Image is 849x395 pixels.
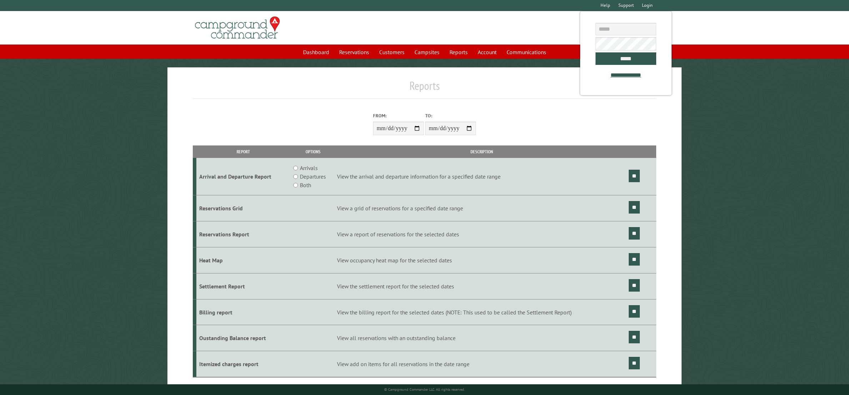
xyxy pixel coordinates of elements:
a: Reports [445,45,472,59]
td: Itemized charges report [196,351,290,377]
td: Oustanding Balance report [196,325,290,351]
th: Report [196,145,290,158]
td: Reservations Report [196,221,290,247]
td: View occupancy heat map for the selected dates [336,247,627,273]
td: View the settlement report for the selected dates [336,273,627,299]
a: Account [473,45,501,59]
img: Campground Commander [193,14,282,42]
td: Arrival and Departure Report [196,158,290,195]
label: From: [373,112,424,119]
label: To: [425,112,476,119]
td: Heat Map [196,247,290,273]
td: View a report of reservations for the selected dates [336,221,627,247]
td: View a grid of reservations for a specified date range [336,195,627,221]
label: Arrivals [300,164,318,172]
a: Customers [375,45,409,59]
td: View add on items for all reservations in the date range [336,351,627,377]
td: View the arrival and departure information for a specified date range [336,158,627,195]
td: View all reservations with an outstanding balance [336,325,627,351]
h1: Reports [193,79,656,98]
label: Both [300,181,311,189]
td: Reservations Grid [196,195,290,221]
td: Billing report [196,299,290,325]
a: Communications [502,45,551,59]
th: Description [336,145,627,158]
label: Departures [300,172,326,181]
small: © Campground Commander LLC. All rights reserved. [384,387,465,392]
a: Campsites [410,45,444,59]
td: View the billing report for the selected dates (NOTE: This used to be called the Settlement Report) [336,299,627,325]
td: Settlement Report [196,273,290,299]
a: Dashboard [299,45,333,59]
th: Options [290,145,336,158]
a: Reservations [335,45,373,59]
